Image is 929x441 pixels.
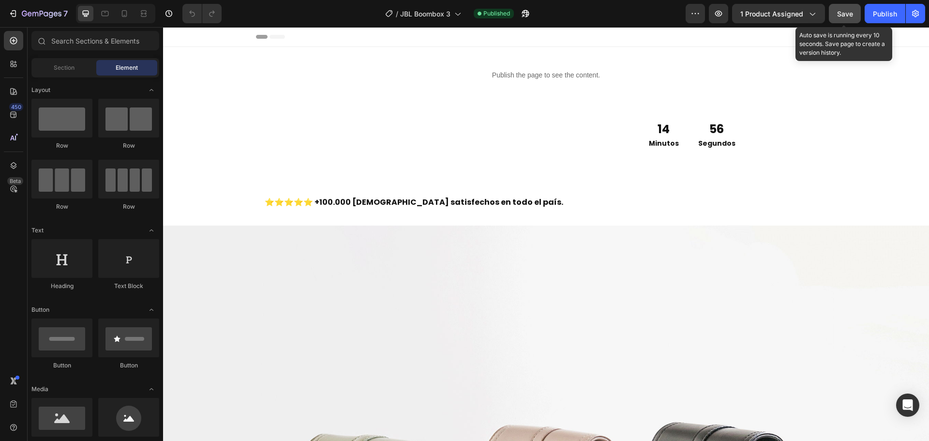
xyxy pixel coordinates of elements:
p: 7 [63,8,68,19]
div: 450 [9,103,23,111]
button: 1 product assigned [732,4,825,23]
span: Element [116,63,138,72]
button: 7 [4,4,72,23]
button: Publish [865,4,905,23]
iframe: Design area [163,27,929,441]
div: 14 [486,94,516,110]
div: Open Intercom Messenger [896,394,919,417]
p: Segundos [535,110,572,122]
span: Section [54,63,75,72]
div: Button [98,361,159,370]
span: Published [483,9,510,18]
div: Beta [7,177,23,185]
div: 56 [535,94,572,110]
button: Save [829,4,861,23]
span: Button [31,305,49,314]
span: Toggle open [144,223,159,238]
p: ⭐️⭐️⭐️⭐️⭐️ +100.000 [DEMOGRAPHIC_DATA] satisfechos en todo el país. [102,168,665,182]
div: Row [98,202,159,211]
div: Button [31,361,92,370]
span: Toggle open [144,82,159,98]
div: Row [98,141,159,150]
p: Minutos [486,110,516,122]
div: Text Block [98,282,159,290]
input: Search Sections & Elements [31,31,159,50]
span: Text [31,226,44,235]
span: JBL Boombox 3 [400,9,450,19]
span: Layout [31,86,50,94]
span: Toggle open [144,381,159,397]
div: Publish [873,9,897,19]
span: 1 product assigned [740,9,803,19]
span: Toggle open [144,302,159,318]
span: Save [837,10,853,18]
div: Row [31,202,92,211]
div: Row [31,141,92,150]
span: / [396,9,398,19]
span: Media [31,385,48,394]
div: Undo/Redo [182,4,222,23]
div: Heading [31,282,92,290]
